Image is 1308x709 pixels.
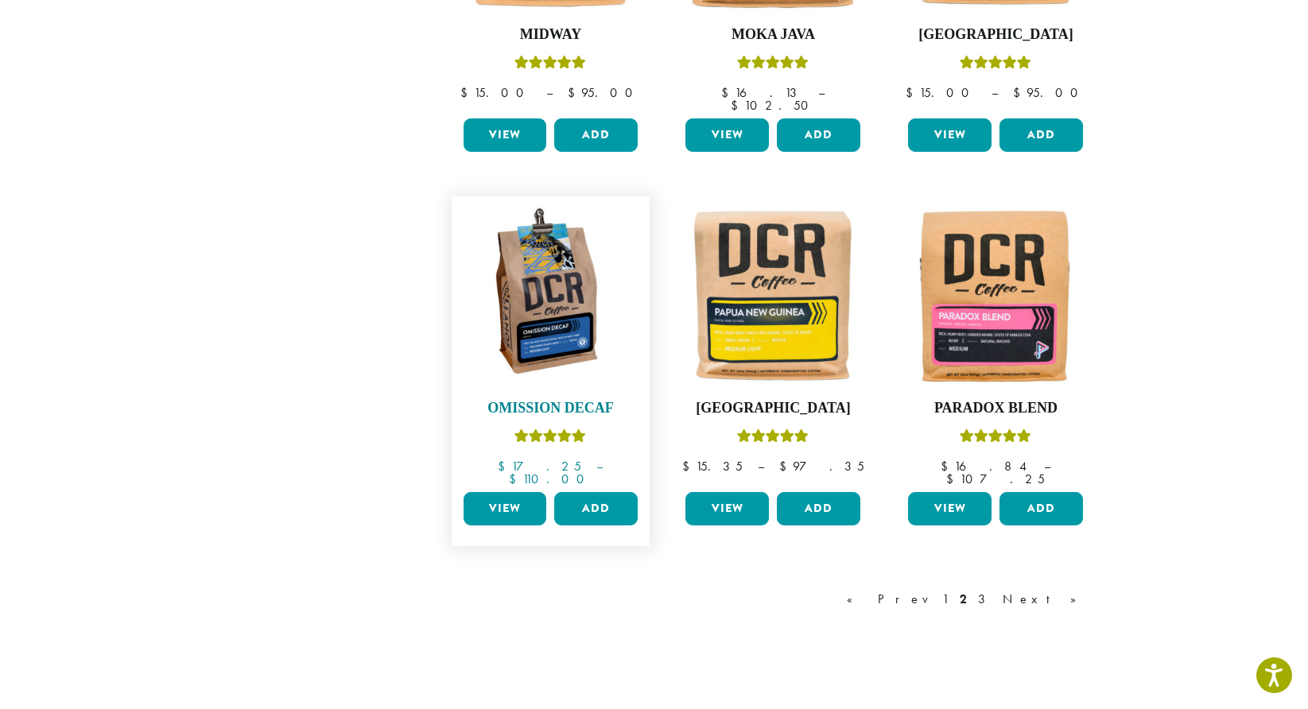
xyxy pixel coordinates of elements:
div: Rated 5.00 out of 5 [737,53,809,77]
button: Add [777,118,860,152]
a: View [685,118,769,152]
button: Add [554,492,638,525]
span: $ [779,458,793,475]
span: – [546,84,553,101]
bdi: 15.35 [682,458,743,475]
bdi: 102.50 [731,97,816,114]
bdi: 95.00 [1013,84,1085,101]
div: Rated 5.00 out of 5 [737,427,809,451]
span: $ [682,458,696,475]
span: $ [1013,84,1027,101]
img: Paradox_Blend-300x300.jpg [904,204,1087,387]
a: View [464,118,547,152]
bdi: 16.84 [941,458,1029,475]
a: [GEOGRAPHIC_DATA]Rated 5.00 out of 5 [681,204,864,486]
h4: Omission Decaf [460,400,642,417]
span: $ [941,458,954,475]
a: View [908,118,992,152]
div: Rated 4.33 out of 5 [514,427,586,451]
img: DCRCoffee_DL_Bag_Omission_2019-300x300.jpg [459,204,642,387]
bdi: 17.25 [498,458,581,475]
span: – [818,84,825,101]
span: $ [721,84,735,101]
a: View [464,492,547,525]
h4: Moka Java [681,26,864,44]
h4: [GEOGRAPHIC_DATA] [904,26,1087,44]
span: $ [568,84,581,101]
span: $ [460,84,474,101]
img: Papua-New-Guinea-12oz-300x300.jpg [681,204,864,387]
a: 2 [957,590,970,609]
button: Add [999,118,1083,152]
div: Rated 5.00 out of 5 [514,53,586,77]
span: $ [731,97,744,114]
a: Next » [999,590,1091,609]
span: $ [906,84,919,101]
div: Rated 5.00 out of 5 [960,53,1031,77]
div: Rated 5.00 out of 5 [960,427,1031,451]
span: – [758,458,764,475]
bdi: 95.00 [568,84,640,101]
a: 1 [939,590,952,609]
h4: Midway [460,26,642,44]
span: $ [498,458,511,475]
a: View [908,492,992,525]
a: 3 [975,590,995,609]
bdi: 16.13 [721,84,803,101]
bdi: 97.35 [779,458,864,475]
h4: [GEOGRAPHIC_DATA] [681,400,864,417]
a: View [685,492,769,525]
button: Add [554,118,638,152]
h4: Paradox Blend [904,400,1087,417]
a: Paradox BlendRated 5.00 out of 5 [904,204,1087,486]
button: Add [777,492,860,525]
bdi: 15.00 [460,84,531,101]
span: – [596,458,603,475]
span: – [1044,458,1050,475]
span: $ [509,471,522,487]
bdi: 107.25 [946,471,1045,487]
bdi: 15.00 [906,84,976,101]
span: $ [946,471,960,487]
bdi: 110.00 [509,471,592,487]
a: « Prev [844,590,934,609]
a: Omission DecafRated 4.33 out of 5 [460,204,642,486]
button: Add [999,492,1083,525]
span: – [992,84,998,101]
